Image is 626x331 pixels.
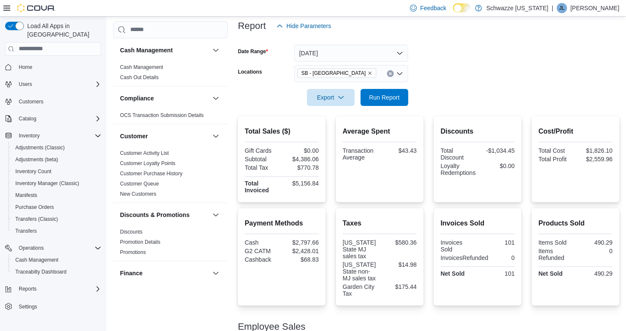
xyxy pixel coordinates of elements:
h2: Products Sold [538,218,612,228]
span: Traceabilty Dashboard [12,267,101,277]
button: Customer [120,132,209,140]
a: Inventory Count [12,166,55,177]
div: 0 [577,248,612,254]
button: Finance [120,269,209,277]
a: Discounts [120,229,143,235]
span: Inventory [15,131,101,141]
a: Settings [15,302,40,312]
span: Transfers (Classic) [15,216,58,223]
div: Transaction Average [343,147,378,161]
div: $1,826.10 [577,147,612,154]
div: -$1,034.45 [479,147,515,154]
h2: Cost/Profit [538,126,612,137]
button: Home [2,61,105,73]
h2: Invoices Sold [440,218,515,228]
h2: Payment Methods [245,218,319,228]
a: Cash Out Details [120,74,159,80]
button: Inventory [15,131,43,141]
div: $770.78 [283,164,319,171]
button: Transfers [9,225,105,237]
div: Items Refunded [538,248,574,261]
strong: Total Invoiced [245,180,269,194]
div: Total Cost [538,147,574,154]
button: Settings [2,300,105,312]
a: Inventory Manager (Classic) [12,178,83,188]
span: Customer Activity List [120,150,169,157]
button: [DATE] [294,45,408,62]
span: Customer Queue [120,180,159,187]
button: Customers [2,95,105,108]
button: Finance [211,268,221,278]
button: Transfers (Classic) [9,213,105,225]
div: $43.43 [381,147,417,154]
a: Traceabilty Dashboard [12,267,70,277]
div: Customer [113,148,228,203]
span: Adjustments (beta) [12,154,101,165]
button: Cash Management [211,45,221,55]
button: Remove SB - Garden City from selection in this group [367,71,372,76]
div: [US_STATE] State MJ sales tax [343,239,378,260]
div: Discounts & Promotions [113,227,228,261]
div: $68.83 [283,256,319,263]
span: Traceabilty Dashboard [15,268,66,275]
div: Finance [113,285,228,309]
button: Compliance [211,93,221,103]
span: Users [19,81,32,88]
span: Cash Management [120,64,163,71]
div: $4,386.06 [283,156,319,163]
div: G2 CATM [245,248,280,254]
span: Inventory Count [15,168,51,175]
span: Home [19,64,32,71]
h2: Taxes [343,218,417,228]
a: Manifests [12,190,40,200]
span: Cash Out Details [120,74,159,81]
button: Export [307,89,354,106]
button: Open list of options [396,70,403,77]
span: Transfers [15,228,37,234]
div: Subtotal [245,156,280,163]
div: $0.00 [479,163,515,169]
button: Inventory Count [9,165,105,177]
a: Adjustments (beta) [12,154,62,165]
span: Manifests [15,192,37,199]
button: Discounts & Promotions [120,211,209,219]
span: Catalog [19,115,36,122]
span: Inventory Count [12,166,101,177]
a: Home [15,62,36,72]
button: Compliance [120,94,209,103]
button: Cash Management [120,46,209,54]
span: Adjustments (Classic) [12,143,101,153]
a: Adjustments (Classic) [12,143,68,153]
span: Customers [19,98,43,105]
span: Cash Management [12,255,101,265]
div: $175.44 [381,283,417,290]
label: Date Range [238,48,268,55]
button: Adjustments (beta) [9,154,105,165]
a: Customer Purchase History [120,171,183,177]
div: Total Profit [538,156,574,163]
span: Hide Parameters [286,22,331,30]
input: Dark Mode [453,3,471,12]
span: Settings [19,303,37,310]
span: Transfers [12,226,101,236]
a: Transfers (Classic) [12,214,61,224]
button: Inventory [2,130,105,142]
div: $2,428.01 [283,248,319,254]
span: Feedback [420,4,446,12]
div: 490.29 [577,239,612,246]
div: John Lieder [557,3,567,13]
button: Reports [15,284,40,294]
div: $5,156.84 [283,180,319,187]
div: 0 [492,254,515,261]
h3: Compliance [120,94,154,103]
div: Cash Management [113,62,228,86]
button: Run Report [360,89,408,106]
span: JL [559,3,565,13]
span: SB - Garden City [297,68,376,78]
span: Adjustments (Classic) [15,144,65,151]
span: Run Report [369,93,400,102]
span: Catalog [15,114,101,124]
span: Operations [15,243,101,253]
